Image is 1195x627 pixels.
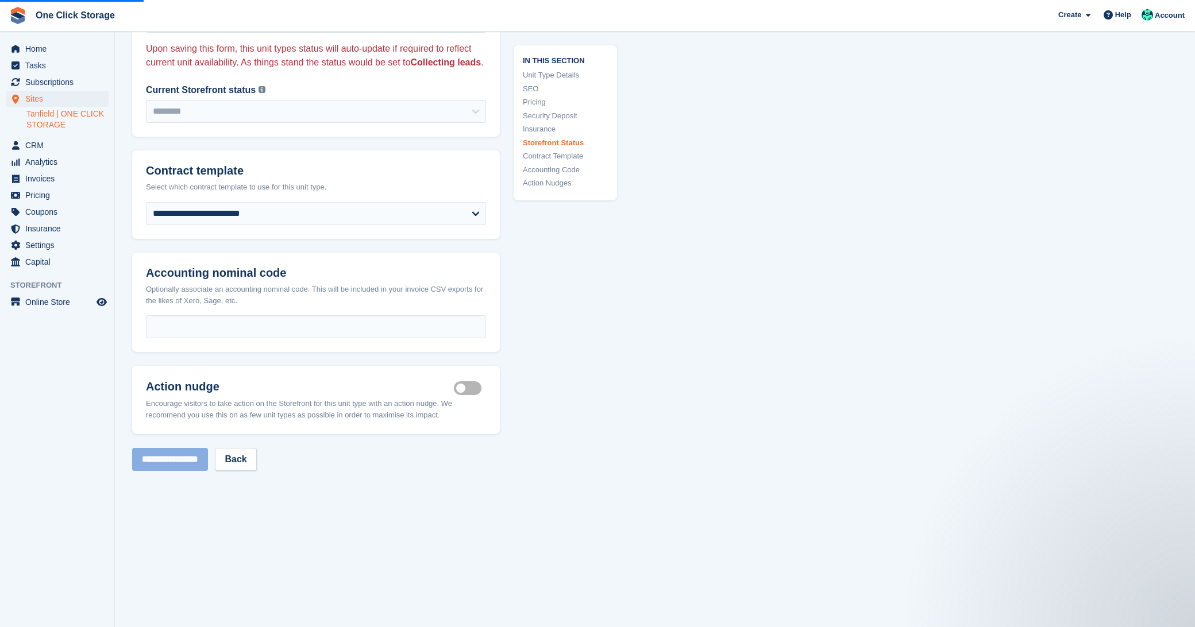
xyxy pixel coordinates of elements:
a: Insurance [523,123,608,135]
a: Security Deposit [523,110,608,121]
a: Storefront Status [523,137,608,148]
a: menu [6,187,109,203]
span: Create [1058,9,1081,21]
a: One Click Storage [31,6,119,25]
a: Back [215,448,256,471]
a: Contract Template [523,150,608,162]
a: menu [6,137,109,153]
a: menu [6,91,109,107]
label: Current Storefront status [146,83,256,97]
span: Help [1115,9,1131,21]
a: menu [6,74,109,90]
a: Action Nudges [523,177,608,189]
a: menu [6,237,109,253]
img: Katy Forster [1142,9,1153,21]
div: Select which contract template to use for this unit type. [146,181,486,193]
div: Optionally associate an accounting nominal code. This will be included in your invoice CSV export... [146,284,486,306]
a: menu [6,154,109,170]
span: Settings [25,237,94,253]
a: menu [6,41,109,57]
span: Tasks [25,57,94,73]
span: Account [1155,10,1185,21]
span: CRM [25,137,94,153]
img: icon-info-grey-7440780725fd019a000dd9b08b2336e03edf1995a4989e88bcd33f0948082b44.svg [259,86,265,93]
span: In this section [523,54,608,65]
a: menu [6,294,109,310]
h2: Contract template [146,164,486,177]
span: Online Store [25,294,94,310]
span: Analytics [25,154,94,170]
span: Pricing [25,187,94,203]
h2: Action nudge [146,380,454,393]
a: menu [6,171,109,187]
a: menu [6,220,109,237]
a: menu [6,254,109,270]
a: Pricing [523,96,608,108]
a: Unit Type Details [523,69,608,81]
label: Is active [454,388,486,389]
a: SEO [523,83,608,94]
span: Invoices [25,171,94,187]
span: Coupons [25,204,94,220]
p: Upon saving this form, this unit types status will auto-update if required to reflect current uni... [146,42,486,69]
a: Tanfield | ONE CLICK STORAGE [26,109,109,130]
span: Sites [25,91,94,107]
a: Preview store [95,295,109,309]
span: Insurance [25,220,94,237]
a: menu [6,204,109,220]
span: Home [25,41,94,57]
span: Collecting leads [410,57,481,67]
span: Capital [25,254,94,270]
span: Storefront [10,280,114,291]
span: Subscriptions [25,74,94,90]
div: Encourage visitors to take action on the Storefront for this unit type with an action nudge. We r... [146,398,486,420]
a: menu [6,57,109,73]
img: stora-icon-8386f47178a22dfd0bd8f6a31ec36ba5ce8667c1dd55bd0f319d3a0aa187defe.svg [9,7,26,24]
a: Accounting Code [523,164,608,175]
h2: Accounting nominal code [146,266,486,280]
